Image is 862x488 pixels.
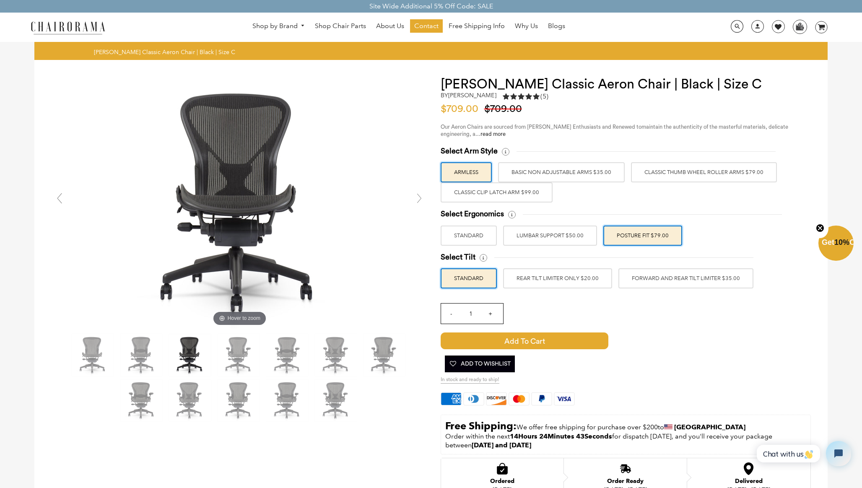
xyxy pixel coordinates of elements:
span: Contact [414,22,439,31]
input: + [480,304,501,324]
a: 5.0 rating (5 votes) [503,92,548,103]
div: Order Ready [604,478,647,485]
span: Blogs [548,22,565,31]
label: Classic Clip Latch Arm $99.00 [441,182,553,202]
a: Shop by Brand [248,20,309,33]
div: Ordered [490,478,514,485]
a: About Us [372,19,408,33]
img: Herman Miller Classic Aeron Chair | Black | Size C - chairorama [266,334,308,376]
span: Why Us [515,22,538,31]
span: $709.00 [441,104,483,114]
h2: by [441,92,496,99]
img: Herman Miller Classic Aeron Chair | Black | Size C - chairorama [218,379,260,421]
label: STANDARD [441,226,497,246]
span: Select Ergonomics [441,209,504,219]
button: Close teaser [812,219,828,238]
label: BASIC NON ADJUSTABLE ARMS $35.00 [498,162,625,182]
span: Shop Chair Parts [315,22,366,31]
label: POSTURE FIT $79.00 [603,226,682,246]
img: Herman Miller Classic Aeron Chair | Black | Size C - chairorama [363,334,405,376]
strong: [GEOGRAPHIC_DATA] [674,423,745,431]
span: [PERSON_NAME] Classic Aeron Chair | Black | Size C [94,48,235,56]
span: Add To Wishlist [449,356,511,372]
img: Herman Miller Classic Aeron Chair | Black | Size C - chairorama [72,334,114,376]
label: REAR TILT LIMITER ONLY $20.00 [503,268,612,288]
span: We offer free shipping for purchase over $200 [517,423,658,431]
div: Get10%OffClose teaser [818,226,854,262]
span: In stock and ready to ship! [441,376,499,384]
label: STANDARD [441,268,497,288]
span: About Us [376,22,404,31]
a: [PERSON_NAME] [448,91,496,99]
img: Herman Miller Classic Aeron Chair | Black | Size C - chairorama [266,379,308,421]
span: $709.00 [484,104,526,114]
img: Herman Miller Classic Aeron Chair | Black | Size C - chairorama [120,334,162,376]
img: Herman Miller Classic Aeron Chair | Black | Size C - chairorama [218,334,260,376]
a: Free Shipping Info [444,19,509,33]
span: Get Off [822,238,860,247]
p: Order within the next for dispatch [DATE], and you'll receive your package between [445,432,806,450]
span: Add to Cart [441,332,608,349]
div: Delivered [727,478,770,485]
nav: breadcrumbs [94,48,238,56]
span: Our Aeron Chairs are sourced from [PERSON_NAME] Enthusiasts and Renewed to [441,124,641,130]
iframe: Tidio Chat [748,434,858,473]
button: Add To Wishlist [445,356,515,372]
label: Classic Thumb Wheel Roller Arms $79.00 [631,162,777,182]
input: - [441,304,461,324]
span: Select Tilt [441,252,475,262]
img: DSC_4714_226142ee-11b0-473f-9402-c02cf8799031_grande.jpg [114,77,365,328]
span: Select Arm Style [441,146,498,156]
div: 5.0 rating (5 votes) [503,92,548,101]
a: Blogs [544,19,569,33]
a: read more [480,131,506,137]
img: Herman Miller Classic Aeron Chair | Black | Size C - chairorama [315,334,357,376]
label: ARMLESS [441,162,492,182]
a: Shop Chair Parts [311,19,370,33]
label: FORWARD AND REAR TILT LIMITER $35.00 [618,268,753,288]
span: 14Hours 24Minutes 43Seconds [510,432,612,440]
img: Herman Miller Classic Aeron Chair | Black | Size C - chairorama [169,379,211,421]
strong: Free Shipping: [445,420,517,432]
span: Free Shipping Info [449,22,505,31]
a: Contact [410,19,443,33]
h1: [PERSON_NAME] Classic Aeron Chair | Black | Size C [441,77,811,92]
span: 10% [834,238,849,247]
a: Hover to zoom [114,198,365,206]
img: Herman Miller Classic Aeron Chair | Black | Size C - chairorama [315,379,357,421]
img: Herman Miller Classic Aeron Chair | Black | Size C - chairorama [120,379,162,421]
img: chairorama [26,20,110,35]
p: to [445,419,806,432]
span: (5) [540,92,548,101]
img: Herman Miller Classic Aeron Chair | Black | Size C - chairorama [169,334,211,376]
img: WhatsApp_Image_2024-07-12_at_16.23.01.webp [793,20,806,33]
button: Add to Cart [441,332,700,349]
nav: DesktopNavigation [145,19,672,35]
a: Why Us [511,19,542,33]
label: LUMBAR SUPPORT $50.00 [503,226,597,246]
strong: [DATE] and [DATE] [472,441,531,449]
